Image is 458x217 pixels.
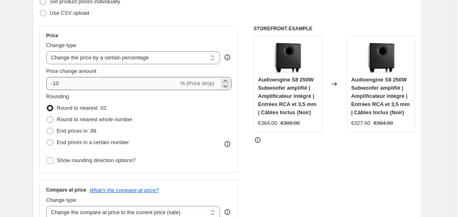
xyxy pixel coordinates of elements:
[46,77,179,90] input: -15
[254,25,415,32] h6: STOREFRONT EXAMPLE
[90,187,159,193] button: What's the compare at price?
[223,208,231,216] div: help
[258,119,277,127] div: €364.00
[57,128,97,134] span: End prices in .99
[57,139,129,145] span: End prices in a certain number
[57,157,136,163] span: Show rounding direction options?
[46,68,97,74] span: Price change amount
[374,119,393,127] strike: €364.00
[46,42,77,48] span: Change type
[46,197,77,203] span: Change type
[258,77,317,115] span: Audioengine S8 250W Subwoofer amplifié | Amplificateur intégré | Entrées RCA et 3,5 mm | Câbles I...
[57,105,107,111] span: Round to nearest .01
[50,10,89,16] span: Use CSV upload
[351,77,410,115] span: Audioengine S8 250W Subwoofer amplifié | Amplificateur intégré | Entrées RCA et 3,5 mm | Câbles I...
[180,80,214,86] span: % (Price drop)
[271,41,304,73] img: 41xm-Ch8-4L_80x.jpg
[223,53,231,61] div: help
[46,187,86,193] h3: Compare at price
[46,93,69,99] span: Rounding
[351,119,370,127] div: €327.60
[281,119,300,127] strike: €389.00
[57,116,133,122] span: Round to nearest whole number
[365,41,397,73] img: 41xm-Ch8-4L_80x.jpg
[46,32,58,39] h3: Price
